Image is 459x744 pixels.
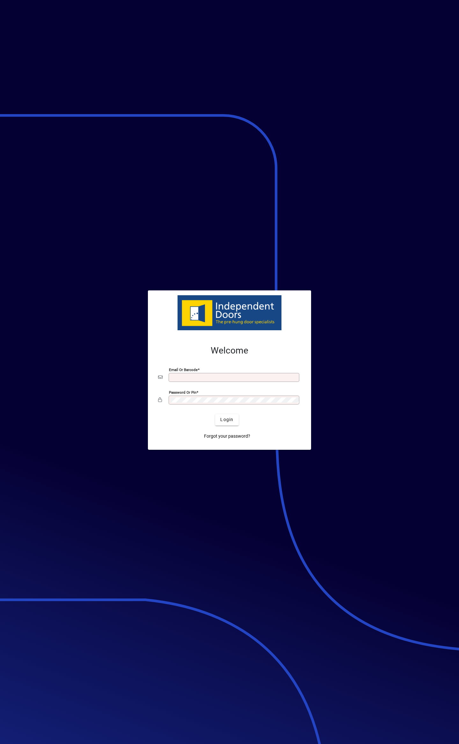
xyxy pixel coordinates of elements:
[169,367,198,372] mat-label: Email or Barcode
[158,345,301,356] h2: Welcome
[220,416,233,423] span: Login
[201,431,253,442] a: Forgot your password?
[204,433,250,440] span: Forgot your password?
[215,414,238,426] button: Login
[169,390,196,394] mat-label: Password or Pin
